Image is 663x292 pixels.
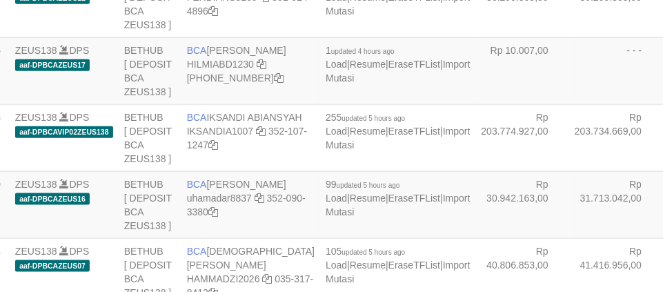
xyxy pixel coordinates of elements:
[326,260,347,271] a: Load
[15,126,113,138] span: aaf-DPBCAVIP02ZEUS138
[326,112,405,123] span: 255
[569,37,662,104] td: - - -
[476,171,569,238] td: Rp 30.942.163,00
[187,112,207,123] span: BCA
[187,273,260,284] a: HAMMADZI2026
[181,37,320,104] td: [PERSON_NAME] [PHONE_NUMBER]
[326,45,395,56] span: 1
[187,59,254,70] a: HILMIABD1230
[15,112,57,123] a: ZEUS138
[15,179,57,190] a: ZEUS138
[326,179,470,217] span: | | |
[257,59,266,70] a: Copy HILMIABD1230 to clipboard
[119,171,181,238] td: BETHUB [ DEPOSIT BCA ZEUS138 ]
[326,59,470,84] a: Import Mutasi
[350,126,386,137] a: Resume
[10,104,119,171] td: DPS
[569,171,662,238] td: Rp 31.713.042,00
[10,171,119,238] td: DPS
[10,37,119,104] td: DPS
[187,126,254,137] a: IKSANDIA1007
[274,72,284,84] a: Copy 7495214257 to clipboard
[326,246,405,257] span: 105
[15,246,57,257] a: ZEUS138
[342,115,406,122] span: updated 5 hours ago
[326,126,470,150] a: Import Mutasi
[15,59,90,71] span: aaf-DPBCAZEUS17
[187,45,207,56] span: BCA
[326,45,470,84] span: | | |
[326,246,470,284] span: | | |
[208,139,218,150] a: Copy 3521071247 to clipboard
[256,126,266,137] a: Copy IKSANDIA1007 to clipboard
[388,260,440,271] a: EraseTFList
[350,59,386,70] a: Resume
[181,104,320,171] td: IKSANDI ABIANSYAH 352-107-1247
[350,260,386,271] a: Resume
[337,182,400,189] span: updated 5 hours ago
[15,260,90,272] span: aaf-DPBCAZEUS07
[569,104,662,171] td: Rp 203.734.669,00
[326,260,470,284] a: Import Mutasi
[15,45,57,56] a: ZEUS138
[326,112,470,150] span: | | |
[342,249,406,256] span: updated 5 hours ago
[187,193,252,204] a: uhamadar8837
[326,193,347,204] a: Load
[326,179,399,190] span: 99
[388,59,440,70] a: EraseTFList
[119,104,181,171] td: BETHUB [ DEPOSIT BCA ZEUS138 ]
[388,126,440,137] a: EraseTFList
[331,48,395,55] span: updated 4 hours ago
[181,171,320,238] td: [PERSON_NAME] 352-090-3380
[187,179,207,190] span: BCA
[326,126,347,137] a: Load
[350,193,386,204] a: Resume
[476,37,569,104] td: Rp 10.007,00
[326,59,347,70] a: Load
[208,6,218,17] a: Copy 3010244896 to clipboard
[255,193,264,204] a: Copy uhamadar8837 to clipboard
[388,193,440,204] a: EraseTFList
[119,37,181,104] td: BETHUB [ DEPOSIT BCA ZEUS138 ]
[208,206,218,217] a: Copy 3520903380 to clipboard
[15,193,90,205] span: aaf-DPBCAZEUS16
[326,193,470,217] a: Import Mutasi
[476,104,569,171] td: Rp 203.774.927,00
[187,246,207,257] span: BCA
[262,273,272,284] a: Copy HAMMADZI2026 to clipboard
